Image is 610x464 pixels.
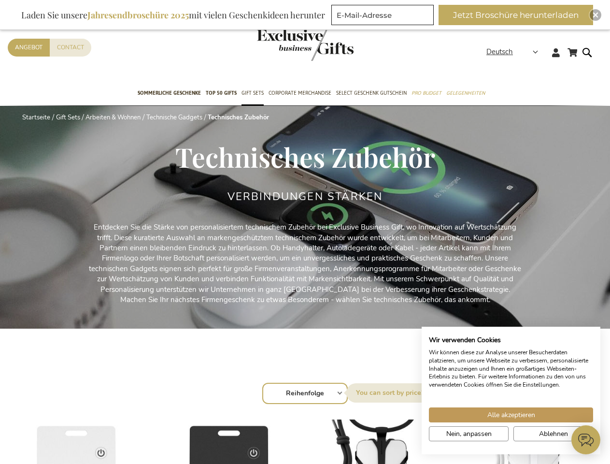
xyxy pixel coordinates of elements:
[429,407,593,422] button: Akzeptieren Sie alle cookies
[429,426,509,441] button: cookie Einstellungen anpassen
[590,9,601,21] div: Close
[593,12,598,18] img: Close
[175,139,435,174] span: Technisches Zubehör
[439,5,593,25] button: Jetzt Broschüre herunterladen
[85,113,141,122] a: Arbeiten & Wohnen
[539,429,568,439] span: Ablehnen
[56,113,80,122] a: Gift Sets
[257,29,305,61] a: store logo
[429,348,593,389] p: Wir können diese zur Analyse unserer Besucherdaten platzieren, um unsere Webseite zu verbessern, ...
[446,429,492,439] span: Nein, anpassen
[8,39,50,57] a: Angebot
[50,39,91,57] a: Contact
[88,222,523,305] p: Entdecken Sie die Stärke von personalisiertem technischem Zubehör bei Exclusive Business Gift, wo...
[257,29,354,61] img: Exclusive Business gifts logo
[227,191,383,203] h2: Verbindungen stärken
[411,88,441,98] span: Pro Budget
[146,113,202,122] a: Technische Gadgets
[138,88,201,98] span: Sommerliche geschenke
[446,88,485,98] span: Gelegenheiten
[346,383,432,403] label: Sortieren nach
[17,5,329,25] div: Laden Sie unsere mit vielen Geschenkideen herunter
[269,88,331,98] span: Corporate Merchandise
[206,88,237,98] span: TOP 50 Gifts
[87,9,189,21] b: Jahresendbroschüre 2025
[513,426,593,441] button: Alle verweigern cookies
[331,5,437,28] form: marketing offers and promotions
[336,88,407,98] span: Select Geschenk Gutschein
[208,113,269,122] strong: Technisches Zubehör
[487,410,535,420] span: Alle akzeptieren
[486,46,544,58] div: Deutsch
[241,88,264,98] span: Gift Sets
[429,336,593,345] h2: Wir verwenden Cookies
[331,5,434,25] input: E-Mail-Adresse
[571,425,600,454] iframe: belco-activator-frame
[486,46,513,58] span: Deutsch
[22,113,50,122] a: Startseite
